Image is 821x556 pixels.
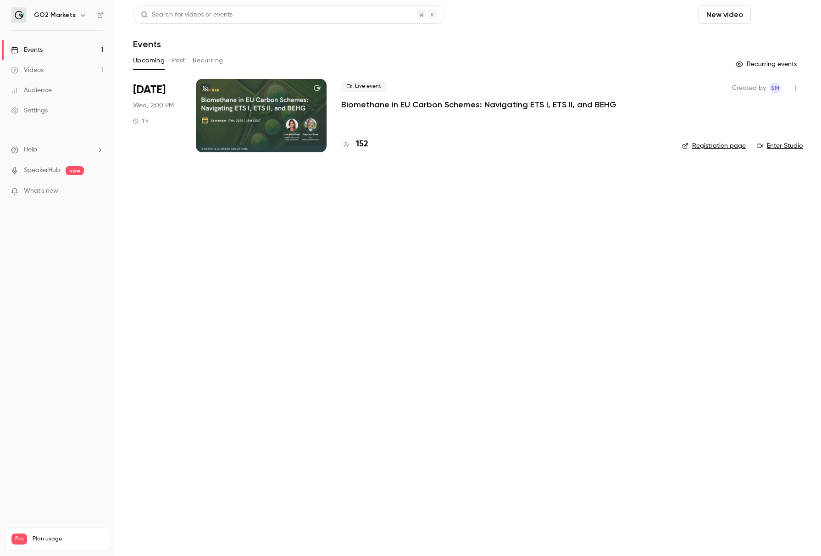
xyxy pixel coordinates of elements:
span: SM [771,83,779,94]
div: Videos [11,66,44,75]
span: Created by [732,83,766,94]
h1: Events [133,39,161,50]
h6: GO2 Markets [34,11,76,20]
button: Schedule [754,6,803,24]
div: Sep 17 Wed, 2:00 PM (Europe/Berlin) [133,79,181,152]
div: Settings [11,106,48,115]
div: Search for videos or events [141,10,233,20]
span: Help [24,145,37,155]
span: Wed, 2:00 PM [133,101,174,110]
button: Past [172,53,185,68]
span: What's new [24,186,58,196]
span: [DATE] [133,83,166,97]
span: new [66,166,84,175]
h4: 152 [356,138,368,150]
button: Upcoming [133,53,165,68]
a: Enter Studio [757,141,803,150]
a: Biomethane in EU Carbon Schemes: Navigating ETS I, ETS II, and BEHG [341,99,616,110]
li: help-dropdown-opener [11,145,104,155]
button: Recurring events [732,57,803,72]
div: Audience [11,86,52,95]
iframe: Noticeable Trigger [93,187,104,195]
a: 152 [341,138,368,150]
a: Registration page [682,141,746,150]
div: Events [11,45,43,55]
img: GO2 Markets [11,8,26,22]
span: Live event [341,81,387,92]
button: New video [699,6,751,24]
span: Pro [11,534,27,545]
div: 1 h [133,117,149,125]
button: Recurring [193,53,223,68]
span: Sophia Mwema [770,83,781,94]
span: Plan usage [33,535,103,543]
a: SpeakerHub [24,166,60,175]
